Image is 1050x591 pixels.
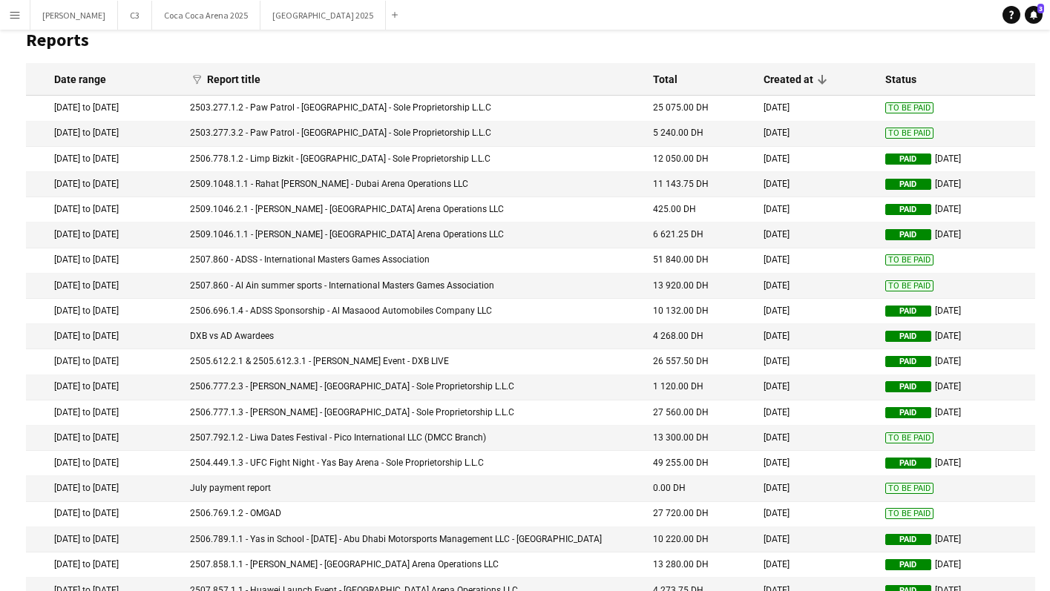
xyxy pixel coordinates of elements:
button: [GEOGRAPHIC_DATA] 2025 [260,1,386,30]
mat-cell: [DATE] [756,172,878,197]
button: [PERSON_NAME] [30,1,118,30]
h1: Reports [26,29,1035,51]
mat-cell: 11 143.75 DH [646,172,755,197]
mat-cell: 2506.769.1.2 - OMGAD [183,502,646,527]
mat-cell: [DATE] to [DATE] [26,451,183,476]
mat-cell: [DATE] [756,527,878,552]
mat-cell: [DATE] [756,324,878,349]
mat-cell: [DATE] [878,375,1035,400]
mat-cell: [DATE] to [DATE] [26,122,183,147]
mat-cell: [DATE] [756,426,878,451]
mat-cell: DXB vs AD Awardees [183,324,646,349]
span: To Be Paid [885,508,933,519]
div: Total [653,73,677,86]
mat-cell: 4 268.00 DH [646,324,755,349]
mat-cell: [DATE] to [DATE] [26,299,183,324]
mat-cell: [DATE] [756,222,878,248]
mat-cell: 2503.277.1.2 - Paw Patrol - [GEOGRAPHIC_DATA] - Sole Proprietorship L.L.C [183,96,646,121]
mat-cell: 2504.449.1.3 - UFC Fight Night - Yas Bay Arena - Sole Proprietorship L.L.C [183,451,646,476]
mat-cell: [DATE] to [DATE] [26,274,183,299]
mat-cell: July payment report [183,476,646,501]
mat-cell: 1 120.00 DH [646,375,755,400]
mat-cell: [DATE] [756,400,878,426]
mat-cell: [DATE] [878,324,1035,349]
div: Report title [207,73,260,86]
mat-cell: [DATE] [756,197,878,222]
span: Paid [885,534,931,545]
mat-cell: 10 220.00 DH [646,527,755,552]
mat-cell: [DATE] to [DATE] [26,222,183,248]
mat-cell: 2506.777.2.3 - [PERSON_NAME] - [GEOGRAPHIC_DATA] - Sole Proprietorship L.L.C [183,375,646,400]
mat-cell: [DATE] to [DATE] [26,375,183,400]
mat-cell: 49 255.00 DH [646,451,755,476]
mat-cell: 25 075.00 DH [646,96,755,121]
mat-cell: [DATE] [756,147,878,172]
mat-cell: [DATE] to [DATE] [26,502,183,527]
button: Coca Coca Arena 2025 [152,1,260,30]
mat-cell: [DATE] to [DATE] [26,197,183,222]
span: Paid [885,306,931,317]
mat-cell: [DATE] [878,349,1035,374]
mat-cell: 2505.612.2.1 & 2505.612.3.1 - [PERSON_NAME] Event - DXB LIVE [183,349,646,374]
mat-cell: [DATE] [756,476,878,501]
mat-cell: [DATE] [878,197,1035,222]
mat-cell: 10 132.00 DH [646,299,755,324]
mat-cell: 2506.777.1.3 - [PERSON_NAME] - [GEOGRAPHIC_DATA] - Sole Proprietorship L.L.C [183,400,646,426]
mat-cell: 2506.778.1.2 - Limp Bizkit - [GEOGRAPHIC_DATA] - Sole Proprietorship L.L.C [183,147,646,172]
span: Paid [885,458,931,469]
span: To Be Paid [885,254,933,265]
span: Paid [885,559,931,570]
mat-cell: [DATE] [756,122,878,147]
mat-cell: 2503.277.3.2 - Paw Patrol - [GEOGRAPHIC_DATA] - Sole Proprietorship L.L.C [183,122,646,147]
div: Report title [207,73,274,86]
div: Status [885,73,916,86]
mat-cell: [DATE] to [DATE] [26,147,183,172]
span: Paid [885,381,931,392]
mat-cell: [DATE] [756,349,878,374]
mat-cell: 2509.1046.1.1 - [PERSON_NAME] - [GEOGRAPHIC_DATA] Arena Operations LLC [183,222,646,248]
mat-cell: 12 050.00 DH [646,147,755,172]
mat-cell: [DATE] to [DATE] [26,172,183,197]
mat-cell: 2509.1048.1.1 - Rahat [PERSON_NAME] - Dubai Arena Operations LLC [183,172,646,197]
mat-cell: [DATE] [878,172,1035,197]
mat-cell: 51 840.00 DH [646,248,755,274]
mat-cell: [DATE] to [DATE] [26,349,183,374]
button: C3 [118,1,152,30]
mat-cell: 6 621.25 DH [646,222,755,248]
mat-cell: [DATE] [756,274,878,299]
mat-cell: [DATE] [756,248,878,274]
a: 3 [1025,6,1043,24]
mat-cell: 26 557.50 DH [646,349,755,374]
div: Created at [764,73,827,86]
mat-cell: [DATE] [756,299,878,324]
mat-cell: [DATE] [756,552,878,578]
span: To Be Paid [885,280,933,291]
mat-cell: [DATE] [878,451,1035,476]
span: Paid [885,204,931,215]
mat-cell: [DATE] [878,222,1035,248]
mat-cell: [DATE] to [DATE] [26,324,183,349]
span: To Be Paid [885,128,933,139]
mat-cell: 2507.858.1.1 - [PERSON_NAME] - [GEOGRAPHIC_DATA] Arena Operations LLC [183,552,646,578]
span: Paid [885,356,931,367]
span: Paid [885,179,931,190]
mat-cell: [DATE] to [DATE] [26,527,183,552]
mat-cell: 5 240.00 DH [646,122,755,147]
div: Created at [764,73,813,86]
span: Paid [885,407,931,418]
mat-cell: 13 920.00 DH [646,274,755,299]
mat-cell: 27 720.00 DH [646,502,755,527]
mat-cell: [DATE] [756,451,878,476]
mat-cell: [DATE] to [DATE] [26,552,183,578]
mat-cell: [DATE] [756,375,878,400]
mat-cell: [DATE] [878,147,1035,172]
mat-cell: 2507.860 - Al Ain summer sports - International Masters Games Association [183,274,646,299]
mat-cell: 13 280.00 DH [646,552,755,578]
mat-cell: 13 300.00 DH [646,426,755,451]
mat-cell: [DATE] to [DATE] [26,476,183,501]
mat-cell: [DATE] to [DATE] [26,96,183,121]
span: To Be Paid [885,102,933,113]
mat-cell: [DATE] [878,400,1035,426]
mat-cell: [DATE] to [DATE] [26,248,183,274]
span: Paid [885,331,931,342]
